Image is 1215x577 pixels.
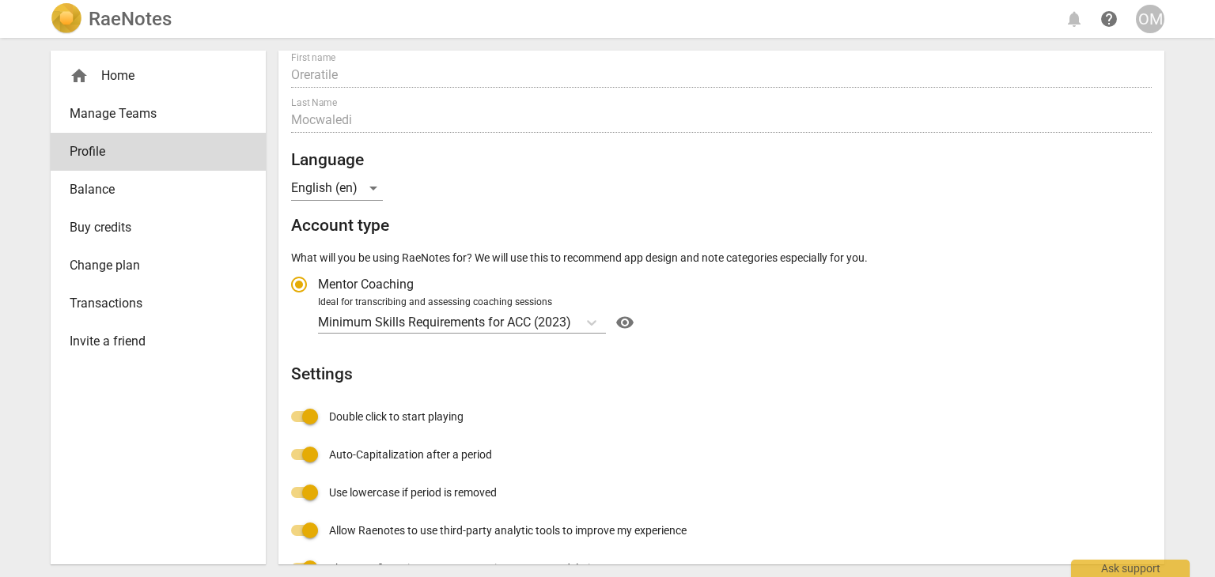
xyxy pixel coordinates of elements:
[51,95,266,133] a: Manage Teams
[51,209,266,247] a: Buy credits
[291,175,383,201] div: English (en)
[51,3,172,35] a: LogoRaeNotes
[70,66,234,85] div: Home
[329,522,687,539] span: Allow Raenotes to use third-party analytic tools to improve my experience
[89,8,172,30] h2: RaeNotes
[612,313,638,332] span: visibility
[1095,5,1123,33] a: Help
[291,250,1152,266] p: What will you be using RaeNotes for? We will use this to recommend app design and note categories...
[70,142,234,161] span: Profile
[318,313,571,331] p: Minimum Skills Requirements for ACC (2023)
[318,296,1147,310] div: Ideal for transcribing and assessing coaching sessions
[51,322,266,360] a: Invite a friend
[291,364,1152,384] h2: Settings
[291,216,1152,236] h2: Account type
[1136,5,1164,33] button: OM
[329,485,497,501] span: Use lowercase if period is removed
[291,98,337,107] label: Last Name
[1071,560,1190,577] div: Ask support
[51,3,82,35] img: Logo
[51,133,266,171] a: Profile
[70,180,234,199] span: Balance
[70,294,234,313] span: Transactions
[329,447,492,463] span: Auto-Capitalization after a period
[291,150,1152,170] h2: Language
[612,310,638,335] button: Help
[51,171,266,209] a: Balance
[329,409,464,425] span: Double click to start playing
[329,560,603,577] span: Show confirmation on competencies/outcomes deletion
[70,256,234,275] span: Change plan
[318,275,414,293] span: Mentor Coaching
[1100,9,1118,28] span: help
[51,285,266,322] a: Transactions
[291,266,1152,335] div: Account type
[573,315,576,330] input: Ideal for transcribing and assessing coaching sessionsMinimum Skills Requirements for ACC (2023)Help
[51,247,266,285] a: Change plan
[51,57,266,95] div: Home
[606,310,638,335] a: Help
[70,218,234,237] span: Buy credits
[70,104,234,123] span: Manage Teams
[70,332,234,351] span: Invite a friend
[70,66,89,85] span: home
[291,53,335,62] label: First name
